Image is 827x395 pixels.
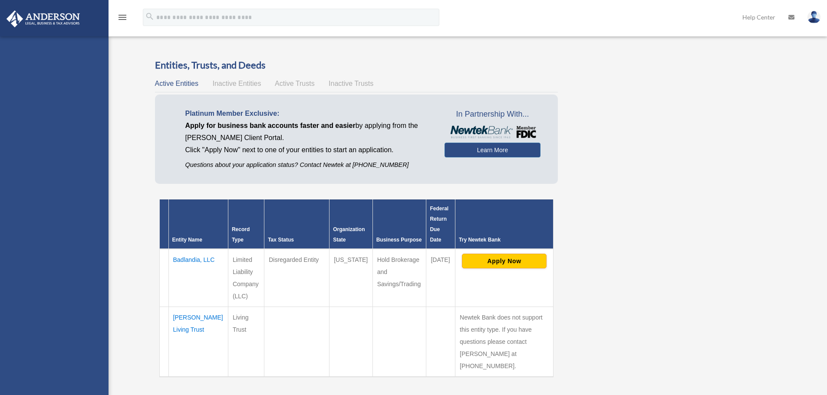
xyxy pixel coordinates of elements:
td: [PERSON_NAME] Living Trust [168,307,228,377]
a: menu [117,15,128,23]
span: Inactive Entities [212,80,261,87]
a: Learn More [445,143,540,157]
td: Badlandia, LLC [168,249,228,307]
td: Living Trust [228,307,264,377]
img: Anderson Advisors Platinum Portal [4,10,82,27]
td: Disregarded Entity [264,249,329,307]
span: Inactive Trusts [329,80,373,87]
div: Try Newtek Bank [459,235,550,245]
button: Apply Now [462,254,547,268]
i: search [145,12,155,21]
th: Tax Status [264,199,329,249]
td: [US_STATE] [329,249,372,307]
span: Active Trusts [275,80,315,87]
span: In Partnership With... [445,108,540,121]
p: by applying from the [PERSON_NAME] Client Portal. [185,120,432,144]
th: Business Purpose [372,199,426,249]
th: Entity Name [168,199,228,249]
img: NewtekBankLogoSM.png [449,126,536,139]
td: Newtek Bank does not support this entity type. If you have questions please contact [PERSON_NAME]... [455,307,554,377]
span: Apply for business bank accounts faster and easier [185,122,356,129]
td: [DATE] [426,249,455,307]
th: Federal Return Due Date [426,199,455,249]
i: menu [117,12,128,23]
p: Platinum Member Exclusive: [185,108,432,120]
h3: Entities, Trusts, and Deeds [155,59,558,72]
td: Hold Brokerage and Savings/Trading [372,249,426,307]
td: Limited Liability Company (LLC) [228,249,264,307]
th: Organization State [329,199,372,249]
p: Questions about your application status? Contact Newtek at [PHONE_NUMBER] [185,160,432,170]
span: Active Entities [155,80,198,87]
img: User Pic [807,11,820,23]
th: Record Type [228,199,264,249]
p: Click "Apply Now" next to one of your entities to start an application. [185,144,432,156]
